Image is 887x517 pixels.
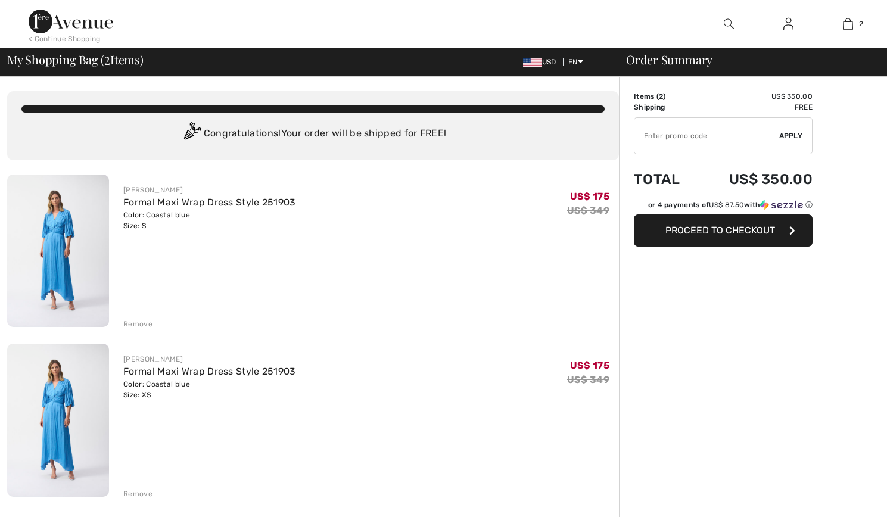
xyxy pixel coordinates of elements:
[634,118,779,154] input: Promo code
[123,197,296,208] a: Formal Maxi Wrap Dress Style 251903
[123,185,296,195] div: [PERSON_NAME]
[570,360,609,371] span: US$ 175
[123,379,296,400] div: Color: Coastal blue Size: XS
[123,210,296,231] div: Color: Coastal blue Size: S
[570,191,609,202] span: US$ 175
[523,58,561,66] span: USD
[21,122,605,146] div: Congratulations! Your order will be shipped for FREE!
[783,17,793,31] img: My Info
[123,366,296,377] a: Formal Maxi Wrap Dress Style 251903
[818,17,877,31] a: 2
[568,58,583,66] span: EN
[779,130,803,141] span: Apply
[698,91,813,102] td: US$ 350.00
[648,200,813,210] div: or 4 payments of with
[634,159,698,200] td: Total
[523,58,542,67] img: US Dollar
[123,319,152,329] div: Remove
[123,354,296,365] div: [PERSON_NAME]
[698,159,813,200] td: US$ 350.00
[774,17,803,32] a: Sign In
[634,102,698,113] td: Shipping
[634,91,698,102] td: Items ( )
[7,54,144,66] span: My Shopping Bag ( Items)
[104,51,110,66] span: 2
[843,17,853,31] img: My Bag
[760,200,803,210] img: Sezzle
[859,18,863,29] span: 2
[29,10,113,33] img: 1ère Avenue
[29,33,101,44] div: < Continue Shopping
[665,225,775,236] span: Proceed to Checkout
[123,488,152,499] div: Remove
[634,214,813,247] button: Proceed to Checkout
[567,205,609,216] s: US$ 349
[7,175,109,327] img: Formal Maxi Wrap Dress Style 251903
[709,201,744,209] span: US$ 87.50
[567,374,609,385] s: US$ 349
[698,102,813,113] td: Free
[180,122,204,146] img: Congratulation2.svg
[634,200,813,214] div: or 4 payments ofUS$ 87.50withSezzle Click to learn more about Sezzle
[612,54,880,66] div: Order Summary
[724,17,734,31] img: search the website
[659,92,663,101] span: 2
[7,344,109,496] img: Formal Maxi Wrap Dress Style 251903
